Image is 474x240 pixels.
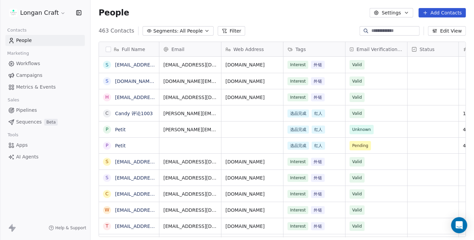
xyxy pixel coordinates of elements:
span: 外链 [311,93,324,101]
span: Email [171,46,185,53]
div: s [106,174,109,181]
span: Sequences [16,118,42,126]
span: [DOMAIN_NAME] [225,207,279,213]
span: 选品完成 [287,142,309,150]
span: 红人 [312,142,325,150]
span: Sales [5,95,22,105]
span: [DOMAIN_NAME] [225,223,279,230]
span: 外链 [311,206,324,214]
span: Interest [287,222,308,230]
div: C [105,110,109,117]
span: 红人 [312,109,325,117]
div: s [106,61,109,68]
div: P [106,142,108,149]
span: Interest [287,61,308,69]
a: [EMAIL_ADDRESS][DOMAIN_NAME] [115,224,197,229]
div: Tags [283,42,345,56]
button: Filter [218,26,246,36]
div: c [105,190,109,197]
span: All People [180,28,203,35]
span: [DOMAIN_NAME] [225,191,279,197]
span: Valid [352,207,362,213]
span: Beta [44,119,58,126]
a: Campaigns [5,70,85,81]
span: Interest [287,174,308,182]
div: h [105,94,109,101]
span: Contacts [4,25,30,35]
span: Valid [352,158,362,165]
a: AI Agents [5,151,85,162]
a: [EMAIL_ADDRESS][DOMAIN_NAME] [115,207,197,213]
span: AI Agents [16,153,39,160]
span: Interest [287,206,308,214]
span: 外链 [311,158,324,166]
span: 外链 [311,61,324,69]
span: Help & Support [55,225,86,231]
span: Valid [352,175,362,181]
a: Workflows [5,58,85,69]
span: Status [420,46,435,53]
a: [DOMAIN_NAME][EMAIL_ADDRESS][DOMAIN_NAME] [115,79,236,84]
span: Valid [352,78,362,85]
a: [EMAIL_ADDRESS][DOMAIN_NAME] [115,62,197,67]
span: Full Name [122,46,145,53]
span: [DOMAIN_NAME] [225,175,279,181]
span: Pipelines [16,107,37,114]
div: grid [99,57,159,237]
span: Longan Craft [20,8,59,17]
span: People [99,8,129,18]
span: 选品完成 [287,109,309,117]
a: [EMAIL_ADDRESS][DOMAIN_NAME] [115,159,197,164]
span: [DOMAIN_NAME] [225,61,279,68]
a: Petit [115,143,125,148]
span: 红人 [312,126,325,134]
div: Status [408,42,459,56]
span: Marketing [4,48,32,58]
button: Settings [370,8,413,17]
span: [EMAIL_ADDRESS][DOMAIN_NAME] [163,61,217,68]
span: Workflows [16,60,40,67]
span: [EMAIL_ADDRESS][DOMAIN_NAME] [163,207,217,213]
span: Tools [5,130,21,140]
span: 外链 [311,190,324,198]
img: Untitled%20design%20(16).png [9,9,17,17]
a: Candy 评论1003 [115,111,153,116]
span: 外链 [311,222,324,230]
span: Valid [352,191,362,197]
span: Tags [296,46,306,53]
span: Apps [16,142,28,149]
a: Metrics & Events [5,82,85,93]
span: [EMAIL_ADDRESS][DOMAIN_NAME] [163,191,217,197]
span: 463 Contacts [99,27,134,35]
a: Apps [5,140,85,151]
span: Valid [352,223,362,230]
a: People [5,35,85,46]
span: Interest [287,190,308,198]
span: [DOMAIN_NAME] [225,94,279,101]
span: [PERSON_NAME][EMAIL_ADDRESS][DOMAIN_NAME] [163,126,217,133]
div: t [106,223,109,230]
span: Unknown [352,126,371,133]
span: Valid [352,110,362,117]
span: [DOMAIN_NAME][EMAIL_ADDRESS][DOMAIN_NAME] [163,78,217,85]
span: 选品完成 [287,126,309,134]
div: Email [159,42,221,56]
span: Interest [287,158,308,166]
span: 外链 [311,77,324,85]
button: Longan Craft [8,7,67,18]
span: People [16,37,32,44]
span: Valid [352,94,362,101]
span: [DOMAIN_NAME] [225,78,279,85]
a: [EMAIL_ADDRESS][DOMAIN_NAME] [115,191,197,197]
a: Pipelines [5,105,85,116]
span: Valid [352,61,362,68]
span: Web Address [233,46,264,53]
span: [EMAIL_ADDRESS][DOMAIN_NAME] [163,158,217,165]
a: SequencesBeta [5,116,85,128]
span: Pending [352,142,368,149]
span: [EMAIL_ADDRESS][DOMAIN_NAME] [163,223,217,230]
span: Interest [287,93,308,101]
div: s [106,158,109,165]
span: [EMAIL_ADDRESS][DOMAIN_NAME] [163,94,217,101]
span: Segments: [153,28,178,35]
